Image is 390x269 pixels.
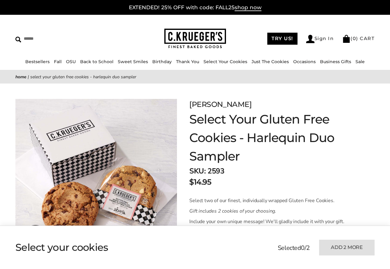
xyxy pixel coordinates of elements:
p: [PERSON_NAME] [189,99,375,110]
em: Gift includes 2 cookies of your choosing. [189,208,276,214]
a: Birthday [152,59,172,64]
span: | [28,74,29,80]
span: 2 [306,244,310,252]
a: Sweet Smiles [118,59,148,64]
a: Back to School [80,59,113,64]
a: Bestsellers [25,59,50,64]
img: C.KRUEGER'S [164,29,226,49]
img: Search [15,37,21,43]
a: OSU [66,59,76,64]
img: Bag [342,35,351,43]
nav: breadcrumbs [15,73,375,80]
span: 2593 [207,166,224,176]
button: Add 2 more [319,240,375,255]
img: Account [306,35,314,43]
a: Thank You [176,59,199,64]
input: Search [15,34,98,43]
span: 0 [301,244,305,252]
a: Sign In [306,35,334,43]
a: Select Your Cookies [203,59,247,64]
strong: SKU: [189,166,206,176]
span: shop now [235,4,261,11]
h1: Select Your Gluten Free Cookies - Harlequin Duo Sampler [189,110,375,165]
p: Include your own unique message! We'll gladly include it with your gift. [189,218,358,225]
p: Select two of our finest, individually wrapped Gluten Free Cookies. [189,197,358,204]
a: Just The Cookies [252,59,289,64]
p: $14.95 [189,177,211,188]
a: Home [15,74,27,80]
a: Occasions [293,59,316,64]
img: Select Your Gluten Free Cookies - Harlequin Duo Sampler [15,99,177,260]
a: Fall [54,59,62,64]
span: 0 [353,35,356,41]
a: Business Gifts [320,59,351,64]
a: EXTENDED! 25% OFF with code: FALL25shop now [129,4,261,11]
p: Selected / [278,243,310,253]
span: Select Your Gluten Free Cookies - Harlequin Duo Sampler [30,74,136,80]
a: (0) CART [342,35,375,41]
a: TRY US! [267,33,298,45]
a: Sale [355,59,365,64]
